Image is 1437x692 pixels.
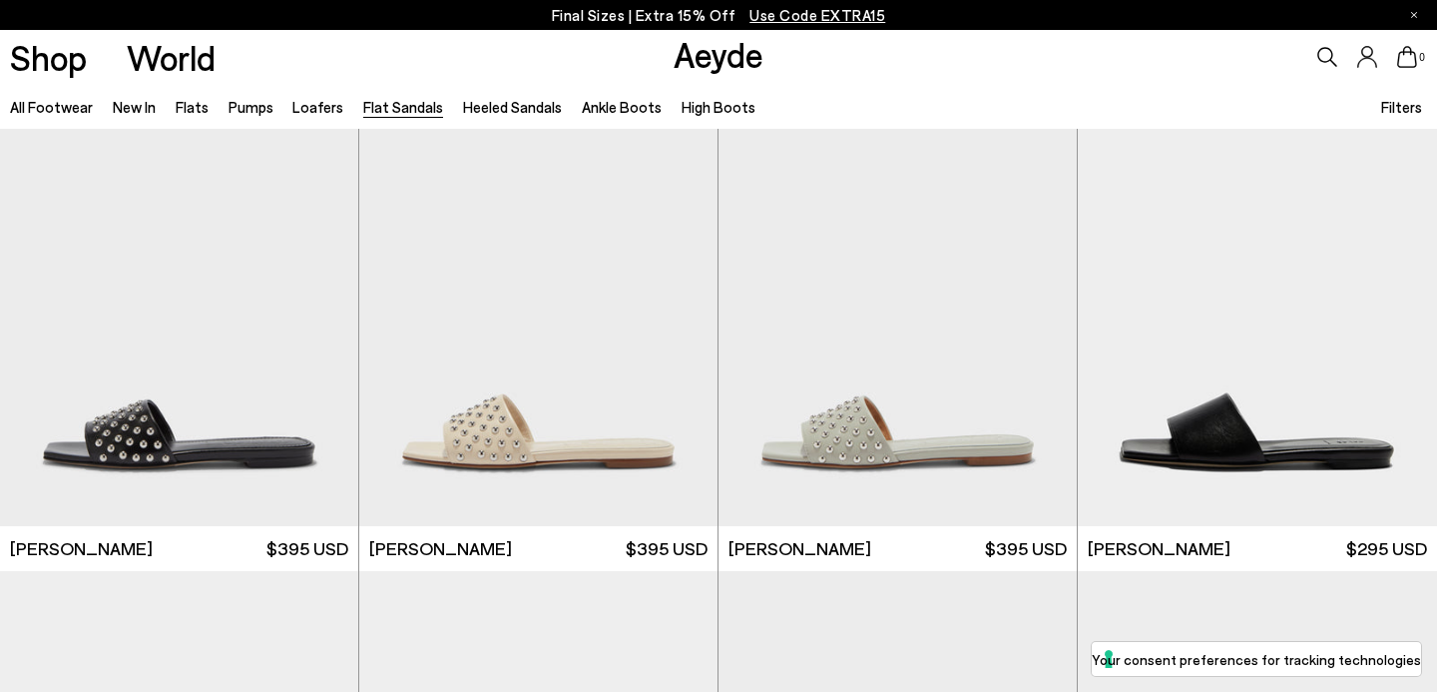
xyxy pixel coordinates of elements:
[1381,98,1422,116] span: Filters
[1088,536,1230,561] span: [PERSON_NAME]
[10,40,87,75] a: Shop
[127,40,216,75] a: World
[1078,526,1437,571] a: [PERSON_NAME] $295 USD
[718,526,1077,571] a: [PERSON_NAME] $395 USD
[674,33,763,75] a: Aeyde
[229,98,273,116] a: Pumps
[359,76,718,526] img: Anna Studded Leather Sandals
[10,98,93,116] a: All Footwear
[1417,52,1427,63] span: 0
[1346,536,1427,561] span: $295 USD
[626,536,708,561] span: $395 USD
[266,536,348,561] span: $395 USD
[369,536,512,561] span: [PERSON_NAME]
[363,98,443,116] a: Flat Sandals
[292,98,343,116] a: Loafers
[10,536,153,561] span: [PERSON_NAME]
[682,98,755,116] a: High Boots
[1397,46,1417,68] a: 0
[176,98,209,116] a: Flats
[552,3,886,28] p: Final Sizes | Extra 15% Off
[749,6,885,24] span: Navigate to /collections/ss25-final-sizes
[113,98,156,116] a: New In
[1092,649,1421,670] label: Your consent preferences for tracking technologies
[718,76,1077,526] img: Anna Studded Leather Sandals
[359,526,718,571] a: [PERSON_NAME] $395 USD
[463,98,562,116] a: Heeled Sandals
[985,536,1067,561] span: $395 USD
[1092,642,1421,676] button: Your consent preferences for tracking technologies
[582,98,662,116] a: Ankle Boots
[728,536,871,561] span: [PERSON_NAME]
[1078,76,1437,526] img: Anna Leather Sandals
